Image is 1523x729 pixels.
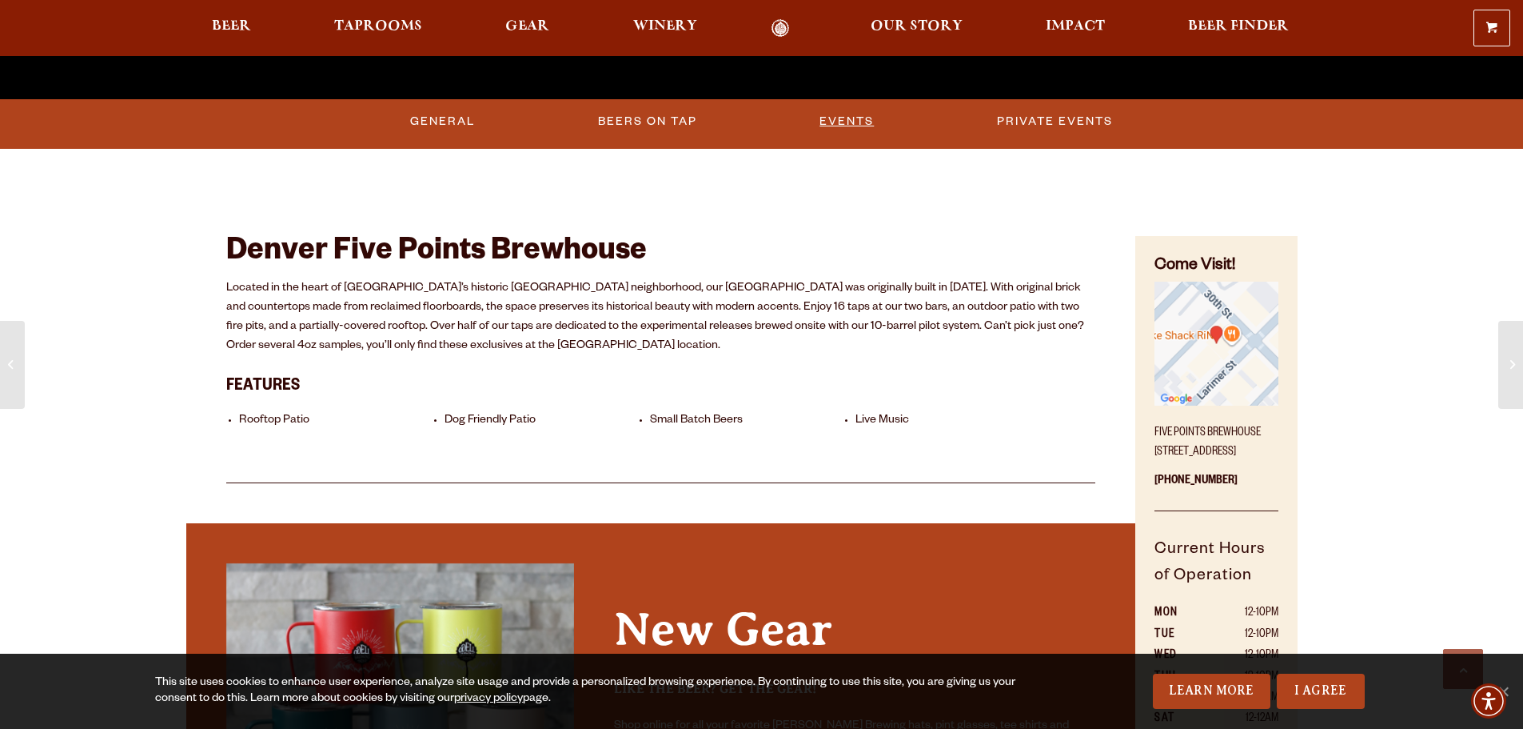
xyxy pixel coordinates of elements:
a: Odell Home [751,19,811,38]
a: Taprooms [324,19,433,38]
a: Our Story [860,19,973,38]
a: Events [813,103,880,140]
a: Winery [623,19,708,38]
a: Scroll to top [1443,649,1483,689]
a: Impact [1035,19,1115,38]
span: Winery [633,20,697,33]
th: TUE [1154,625,1206,646]
td: 12-10pm [1206,625,1278,646]
th: MON [1154,603,1206,624]
a: General [404,103,481,140]
img: Small thumbnail of location on map [1154,282,1278,405]
a: Learn More [1153,674,1270,709]
a: Beer [201,19,261,38]
p: [PHONE_NUMBER] [1154,463,1278,511]
p: Located in the heart of [GEOGRAPHIC_DATA]’s historic [GEOGRAPHIC_DATA] neighborhood, our [GEOGRAP... [226,279,1096,356]
h3: Features [226,367,1096,401]
a: I Agree [1277,674,1365,709]
div: This site uses cookies to enhance user experience, analyze site usage and provide a personalized ... [155,675,1021,707]
li: Small Batch Beers [650,414,847,429]
h2: New Gear [614,603,1096,673]
a: Private Events [991,103,1119,140]
li: Rooftop Patio [239,414,437,429]
li: Live Music [855,414,1053,429]
h2: Denver Five Points Brewhouse [226,236,1096,271]
td: 12-10pm [1206,603,1278,624]
li: Dog Friendly Patio [445,414,642,429]
span: Our Story [871,20,963,33]
td: 12-10pm [1206,646,1278,667]
span: Beer Finder [1188,20,1289,33]
span: Impact [1046,20,1105,33]
p: Five Points Brewhouse [STREET_ADDRESS] [1154,415,1278,463]
span: Gear [505,20,549,33]
a: Gear [495,19,560,38]
h5: Current Hours of Operation [1154,538,1278,604]
th: WED [1154,646,1206,667]
div: Accessibility Menu [1471,683,1506,719]
a: privacy policy [454,693,523,706]
span: Taprooms [334,20,422,33]
a: Find on Google Maps (opens in a new window) [1154,398,1278,411]
h4: Come Visit! [1154,255,1278,278]
a: Beer Finder [1178,19,1299,38]
span: Beer [212,20,251,33]
a: Beers on Tap [592,103,704,140]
